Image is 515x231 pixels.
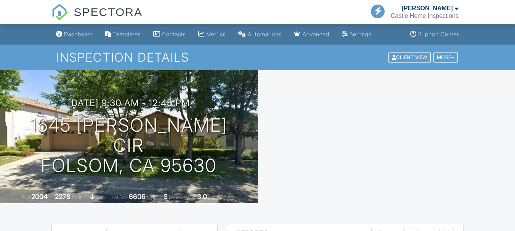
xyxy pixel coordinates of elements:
[418,31,459,37] div: Support Center
[433,52,458,62] div: More
[291,27,332,41] a: Advanced
[303,31,329,37] div: Advanced
[112,194,128,200] span: Lot Size
[407,27,462,41] a: Support Center
[102,27,144,41] a: Templates
[72,194,82,200] span: sq. ft.
[206,31,226,37] div: Metrics
[150,27,189,41] a: Contacts
[53,27,96,41] a: Dashboard
[164,193,168,201] div: 3
[162,31,186,37] div: Contacts
[391,12,459,20] div: Castle Home Inspections
[402,5,453,12] div: [PERSON_NAME]
[248,31,282,37] div: Automations
[64,31,93,37] div: Dashboard
[55,193,71,201] div: 2278
[68,98,190,108] h3: [DATE] 9:30 am - 12:45 pm
[235,27,285,41] a: Automations (Basic)
[350,31,372,37] div: Settings
[339,27,375,41] a: Settings
[169,194,190,200] span: bedrooms
[113,31,141,37] div: Templates
[388,52,431,62] div: Client View
[51,4,68,21] img: The Best Home Inspection Software - Spectora
[74,4,143,20] span: SPECTORA
[22,194,30,200] span: Built
[195,27,229,41] a: Metrics
[56,51,459,64] h1: Inspection Details
[147,194,156,200] span: sq.ft.
[31,193,48,201] div: 2004
[197,193,207,201] div: 3.0
[208,194,230,200] span: bathrooms
[12,115,245,175] h1: 1645 [PERSON_NAME] Cir Folsom, CA 95630
[388,54,433,60] a: Client View
[51,11,143,25] a: SPECTORA
[129,193,146,201] div: 6606
[96,194,104,200] span: slab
